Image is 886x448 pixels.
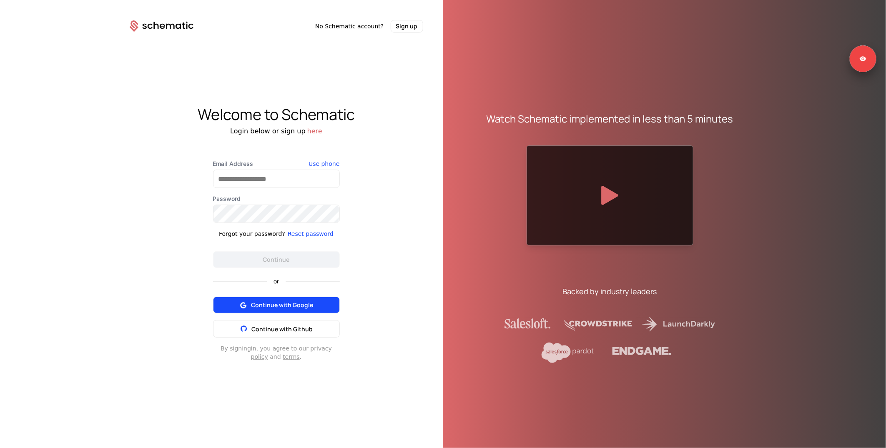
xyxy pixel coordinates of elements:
[213,344,340,361] div: By signing in , you agree to our privacy and .
[563,285,657,297] div: Backed by industry leaders
[213,160,340,168] label: Email Address
[307,126,322,136] button: here
[391,20,423,33] button: Sign up
[283,353,300,360] a: terms
[110,126,443,136] div: Login below or sign up
[487,112,733,125] div: Watch Schematic implemented in less than 5 minutes
[251,301,313,309] span: Continue with Google
[213,320,340,338] button: Continue with Github
[110,106,443,123] div: Welcome to Schematic
[315,22,384,30] span: No Schematic account?
[213,251,340,268] button: Continue
[309,160,339,168] button: Use phone
[251,353,268,360] a: policy
[288,230,334,238] button: Reset password
[219,230,285,238] div: Forgot your password?
[213,195,340,203] label: Password
[267,278,286,284] span: or
[213,297,340,313] button: Continue with Google
[251,325,313,333] span: Continue with Github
